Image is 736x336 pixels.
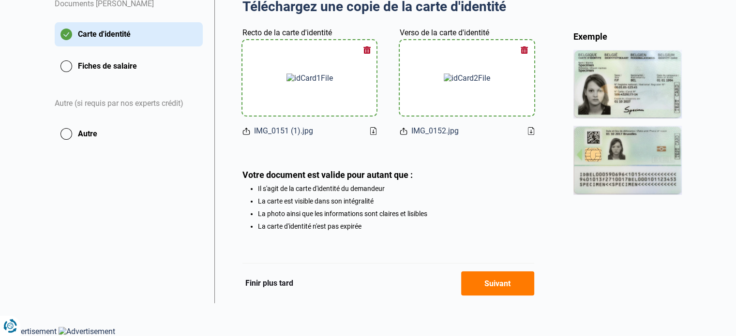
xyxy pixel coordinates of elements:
button: Finir plus tard [242,277,296,290]
button: Autre [55,122,203,146]
div: Exemple [573,31,682,42]
li: La carte d'identité n'est pas expirée [258,222,534,230]
div: Autre (si requis par nos experts crédit) [55,86,203,122]
li: La carte est visible dans son intégralité [258,197,534,205]
button: Fiches de salaire [55,54,203,78]
li: Il s'agit de la carte d'identité du demandeur [258,185,534,192]
img: Advertisement [59,327,115,336]
img: idCard [573,50,682,194]
label: Verso de la carte d'identité [400,27,489,39]
div: Votre document est valide pour autant que : [242,170,534,180]
span: IMG_0151 (1).jpg [254,125,313,137]
img: idCard2File [444,73,490,83]
li: La photo ainsi que les informations sont claires et lisibles [258,210,534,218]
button: Suivant [461,271,534,295]
span: IMG_0152.jpg [411,125,459,137]
img: idCard1File [286,73,333,83]
label: Recto de la carte d'identité [242,27,332,39]
a: Download [370,127,376,135]
button: Carte d'identité [55,22,203,46]
a: Download [528,127,534,135]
